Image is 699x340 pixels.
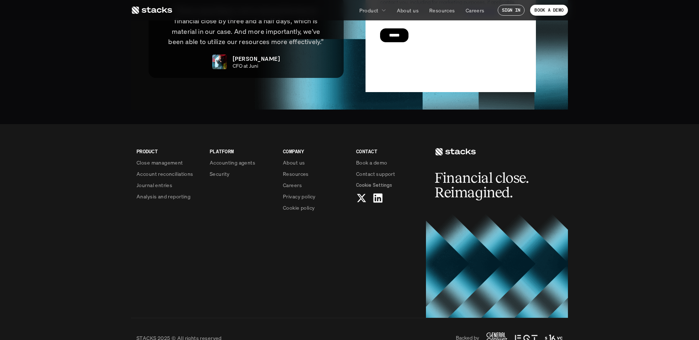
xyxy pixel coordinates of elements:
[159,5,333,47] p: “Since using Stacks, we've reduced the time to financial close by three and a half days, which is...
[283,147,347,155] p: COMPANY
[283,204,315,211] p: Cookie policy
[283,204,347,211] a: Cookie policy
[137,170,193,178] p: Account reconciliations
[137,181,172,189] p: Journal entries
[137,193,201,200] a: Analysis and reporting
[356,147,420,155] p: CONTACT
[283,181,302,189] p: Careers
[283,170,309,178] p: Resources
[233,63,258,69] p: CFO at Juni
[210,159,255,166] p: Accounting agents
[356,170,395,178] p: Contact support
[137,170,201,178] a: Account reconciliations
[356,159,420,166] a: Book a demo
[210,159,274,166] a: Accounting agents
[435,171,544,200] h2: Financial close. Reimagined.
[137,159,183,166] p: Close management
[359,7,379,14] p: Product
[283,181,347,189] a: Careers
[461,4,489,17] a: Careers
[392,4,423,17] a: About us
[356,170,420,178] a: Contact support
[356,159,387,166] p: Book a demo
[210,147,274,155] p: PLATFORM
[397,7,419,14] p: About us
[534,8,564,13] p: BOOK A DEMO
[502,8,521,13] p: SIGN IN
[210,170,274,178] a: Security
[137,181,201,189] a: Journal entries
[498,5,525,16] a: SIGN IN
[283,193,316,200] p: Privacy policy
[283,170,347,178] a: Resources
[210,170,229,178] p: Security
[86,139,118,144] a: Privacy Policy
[356,181,392,189] button: Cookie Trigger
[137,147,201,155] p: PRODUCT
[283,193,347,200] a: Privacy policy
[530,5,568,16] a: BOOK A DEMO
[356,181,392,189] span: Cookie Settings
[429,7,455,14] p: Resources
[466,7,485,14] p: Careers
[283,159,305,166] p: About us
[233,54,280,63] p: [PERSON_NAME]
[283,159,347,166] a: About us
[425,4,459,17] a: Resources
[137,159,201,166] a: Close management
[137,193,190,200] p: Analysis and reporting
